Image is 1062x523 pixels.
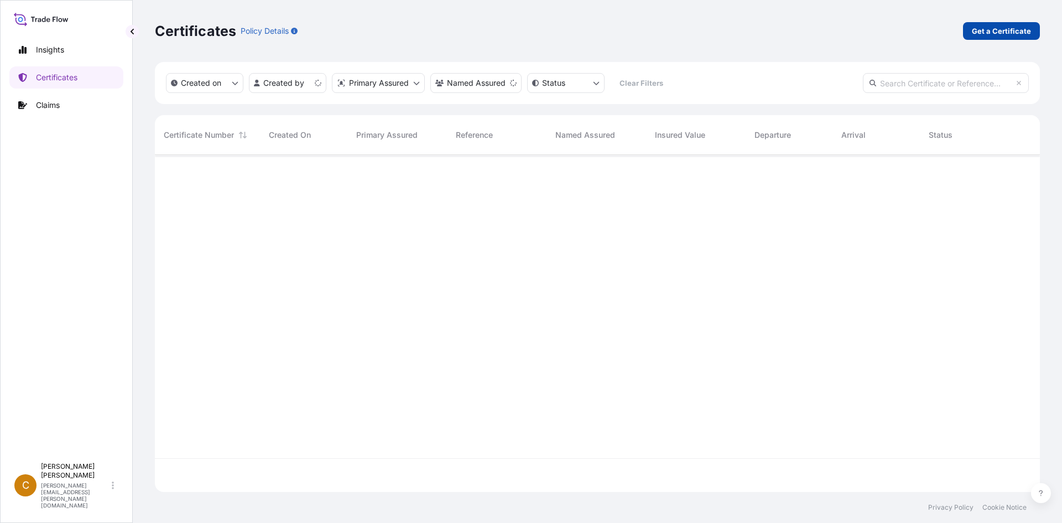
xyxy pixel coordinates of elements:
[36,100,60,111] p: Claims
[332,73,425,93] button: distributor Filter options
[22,480,29,491] span: C
[863,73,1029,93] input: Search Certificate or Reference...
[754,130,791,141] span: Departure
[456,130,493,141] span: Reference
[269,130,311,141] span: Created On
[263,77,304,89] p: Created by
[41,482,110,509] p: [PERSON_NAME][EMAIL_ADDRESS][PERSON_NAME][DOMAIN_NAME]
[241,25,289,37] p: Policy Details
[164,130,234,141] span: Certificate Number
[928,503,973,512] a: Privacy Policy
[36,72,77,83] p: Certificates
[430,73,522,93] button: cargoOwner Filter options
[963,22,1040,40] a: Get a Certificate
[166,73,243,93] button: createdOn Filter options
[447,77,506,89] p: Named Assured
[249,73,326,93] button: createdBy Filter options
[972,25,1031,37] p: Get a Certificate
[349,77,409,89] p: Primary Assured
[155,22,236,40] p: Certificates
[841,130,866,141] span: Arrival
[555,130,615,141] span: Named Assured
[610,74,672,92] button: Clear Filters
[527,73,605,93] button: certificateStatus Filter options
[356,130,418,141] span: Primary Assured
[655,130,705,141] span: Insured Value
[9,94,123,116] a: Claims
[9,66,123,89] a: Certificates
[982,503,1027,512] a: Cookie Notice
[619,77,663,89] p: Clear Filters
[41,462,110,480] p: [PERSON_NAME] [PERSON_NAME]
[36,44,64,55] p: Insights
[929,130,952,141] span: Status
[181,77,221,89] p: Created on
[236,128,249,142] button: Sort
[9,39,123,61] a: Insights
[542,77,565,89] p: Status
